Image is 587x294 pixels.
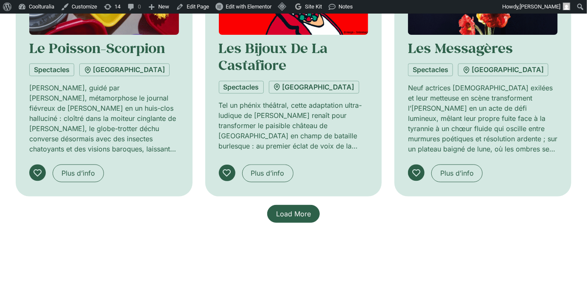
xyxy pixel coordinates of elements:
span: Load More [276,209,311,219]
a: Les Bijoux De La Castafiore [219,39,328,74]
span: [PERSON_NAME] [520,3,560,10]
a: Load More [267,205,320,223]
a: Le Poisson-Scorpion [29,39,165,57]
span: Plus d’info [251,168,285,179]
span: Plus d’info [61,168,95,179]
a: Plus d’info [431,165,483,182]
span: Edit with Elementor [226,3,271,10]
a: [GEOGRAPHIC_DATA] [79,64,170,76]
p: Tel un phénix théâtral, cette adaptation ultra-ludique de [PERSON_NAME] renaît pour transformer l... [219,101,369,151]
a: Spectacles [408,64,453,76]
a: Plus d’info [53,165,104,182]
a: Plus d’info [242,165,293,182]
a: [GEOGRAPHIC_DATA] [269,81,359,94]
a: Spectacles [219,81,264,94]
span: Site Kit [305,3,322,10]
a: [GEOGRAPHIC_DATA] [458,64,548,76]
p: Neuf actrices [DEMOGRAPHIC_DATA] exilées et leur metteuse en scène transforment l’[PERSON_NAME] e... [408,83,558,154]
span: Plus d’info [440,168,474,179]
a: Les Messagères [408,39,513,57]
a: Spectacles [29,64,74,76]
p: [PERSON_NAME], guidé par [PERSON_NAME], métamorphose le journal fiévreux de [PERSON_NAME] en un h... [29,83,179,154]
